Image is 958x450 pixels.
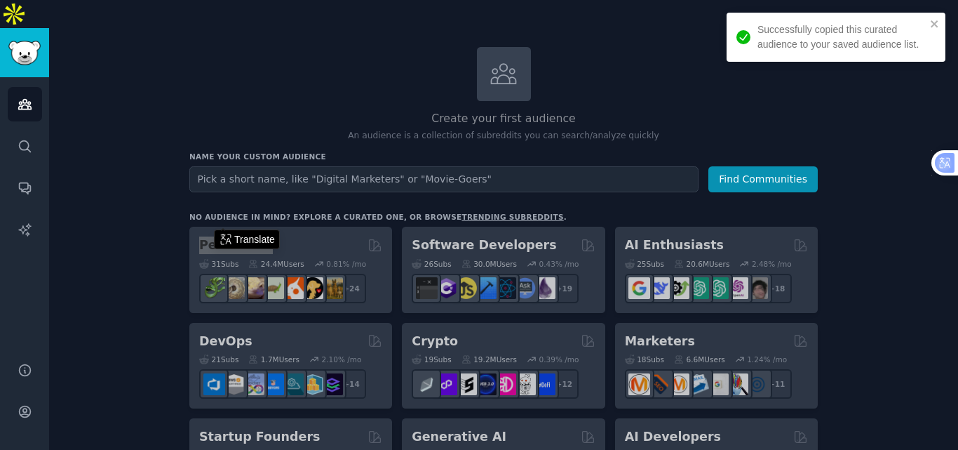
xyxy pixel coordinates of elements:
[189,130,818,143] p: An audience is a collection of subreddits you can search/analyze quickly
[708,166,818,192] button: Find Communities
[189,152,818,161] h3: Name your custom audience
[189,166,699,192] input: Pick a short name, like "Digital Marketers" or "Movie-Goers"
[461,213,563,221] a: trending subreddits
[8,41,41,65] img: GummySearch logo
[757,22,926,52] div: Successfully copied this curated audience to your saved audience list.
[189,110,818,128] h2: Create your first audience
[930,18,940,29] button: close
[189,212,567,222] div: No audience in mind? Explore a curated one, or browse .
